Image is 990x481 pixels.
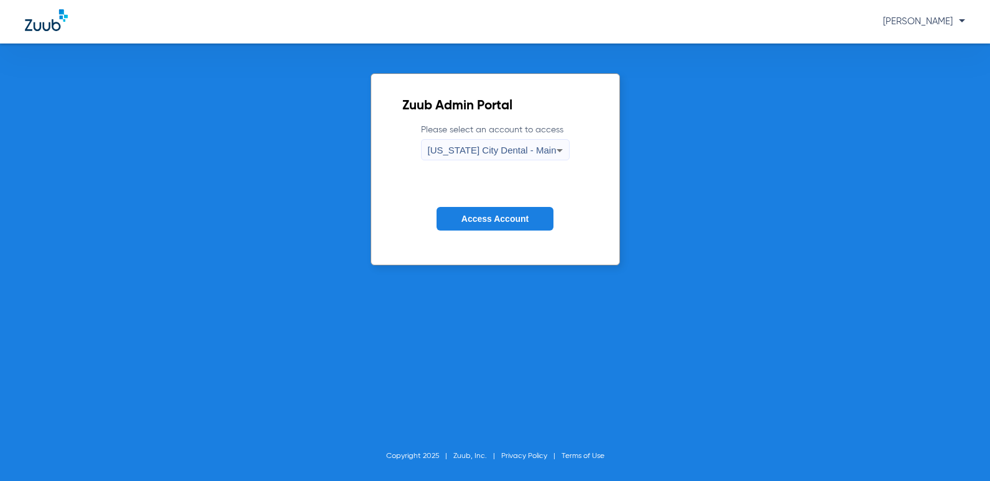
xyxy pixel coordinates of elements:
iframe: Chat Widget [928,421,990,481]
img: Zuub Logo [25,9,68,31]
label: Please select an account to access [421,124,570,160]
span: Access Account [461,214,529,224]
h2: Zuub Admin Portal [402,100,588,112]
span: [US_STATE] City Dental - Main [428,145,557,155]
span: [PERSON_NAME] [883,17,965,26]
li: Zuub, Inc. [453,450,501,462]
a: Terms of Use [562,452,604,460]
li: Copyright 2025 [386,450,453,462]
a: Privacy Policy [501,452,547,460]
button: Access Account [437,207,553,231]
